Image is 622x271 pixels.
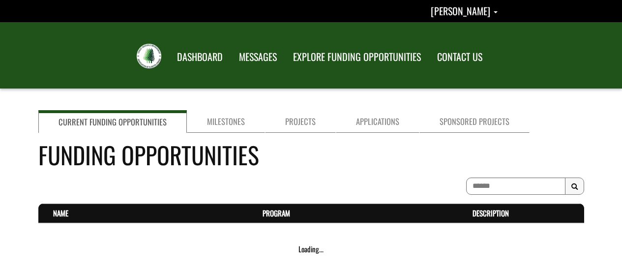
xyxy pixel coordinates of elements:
[137,44,161,68] img: FRIAA Submissions Portal
[168,42,490,69] nav: Main Navigation
[265,110,336,133] a: Projects
[263,208,290,218] a: Program
[466,178,565,195] input: To search on partial text, use the asterisk (*) wildcard character.
[431,3,490,18] span: [PERSON_NAME]
[38,110,187,133] a: Current Funding Opportunities
[232,45,284,69] a: MESSAGES
[431,3,498,18] a: Rachelle Breau
[38,137,584,172] h4: Funding Opportunities
[170,45,230,69] a: DASHBOARD
[336,110,419,133] a: Applications
[53,208,68,218] a: Name
[286,45,428,69] a: EXPLORE FUNDING OPPORTUNITIES
[187,110,265,133] a: Milestones
[565,178,584,195] button: Search Results
[38,244,584,254] div: Loading...
[430,45,490,69] a: CONTACT US
[473,208,509,218] a: Description
[419,110,530,133] a: Sponsored Projects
